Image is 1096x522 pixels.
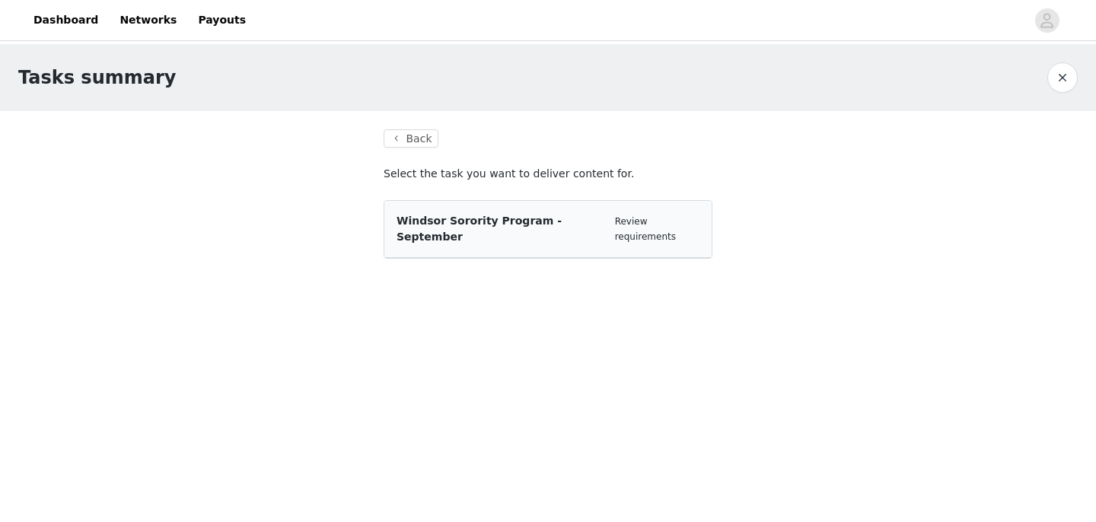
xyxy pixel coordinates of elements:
[1040,8,1054,33] div: avatar
[110,3,186,37] a: Networks
[615,216,676,242] a: Review requirements
[18,64,176,91] h1: Tasks summary
[384,166,712,182] p: Select the task you want to deliver content for.
[189,3,255,37] a: Payouts
[397,215,562,243] span: Windsor Sorority Program - September
[24,3,107,37] a: Dashboard
[384,129,438,148] button: Back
